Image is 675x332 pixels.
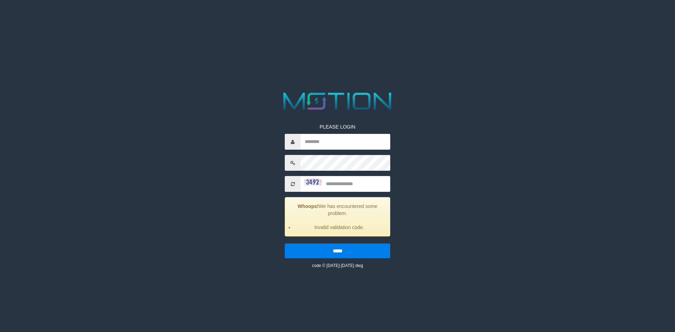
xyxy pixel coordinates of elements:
[294,224,385,231] li: Invalid validation code.
[285,123,390,130] p: PLEASE LOGIN
[298,203,319,209] strong: Whoops!
[285,197,390,236] div: We has encountered some problem.
[304,178,322,185] img: captcha
[312,263,363,268] small: code © [DATE]-[DATE] dwg
[278,90,397,113] img: MOTION_logo.png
